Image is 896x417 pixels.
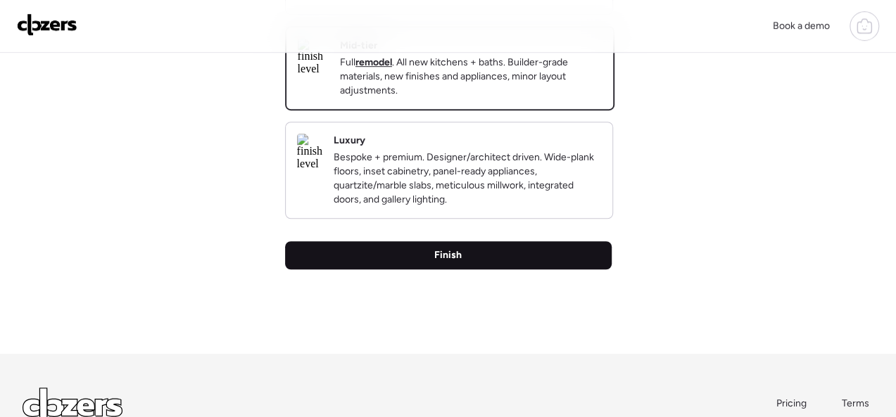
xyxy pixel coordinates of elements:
strong: remodel [355,56,392,68]
p: Bespoke + premium. Designer/architect driven. Wide-plank floors, inset cabinetry, panel-ready app... [334,150,601,207]
a: Pricing [776,397,808,411]
span: Book a demo [773,20,830,32]
p: Full . All new kitchens + baths. Builder-grade materials, new finishes and appliances, minor layo... [340,56,602,98]
span: Pricing [776,397,807,409]
h2: Luxury [334,134,365,148]
img: finish level [298,39,329,75]
img: finish level [297,134,322,170]
a: Terms [842,397,873,411]
span: Terms [842,397,869,409]
img: Logo [17,13,77,36]
span: Finish [434,248,462,262]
